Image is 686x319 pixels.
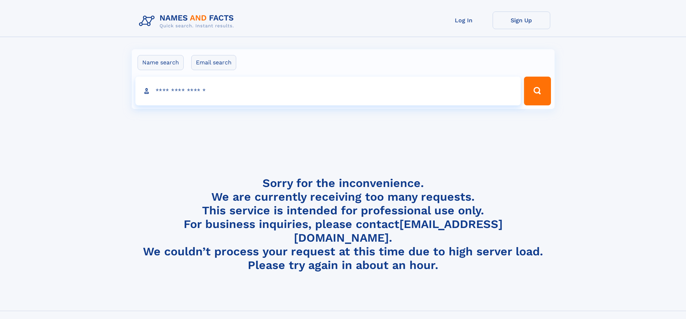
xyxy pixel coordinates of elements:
[138,55,184,70] label: Name search
[135,77,521,105] input: search input
[493,12,550,29] a: Sign Up
[294,217,503,245] a: [EMAIL_ADDRESS][DOMAIN_NAME]
[435,12,493,29] a: Log In
[524,77,551,105] button: Search Button
[136,176,550,272] h4: Sorry for the inconvenience. We are currently receiving too many requests. This service is intend...
[191,55,236,70] label: Email search
[136,12,240,31] img: Logo Names and Facts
